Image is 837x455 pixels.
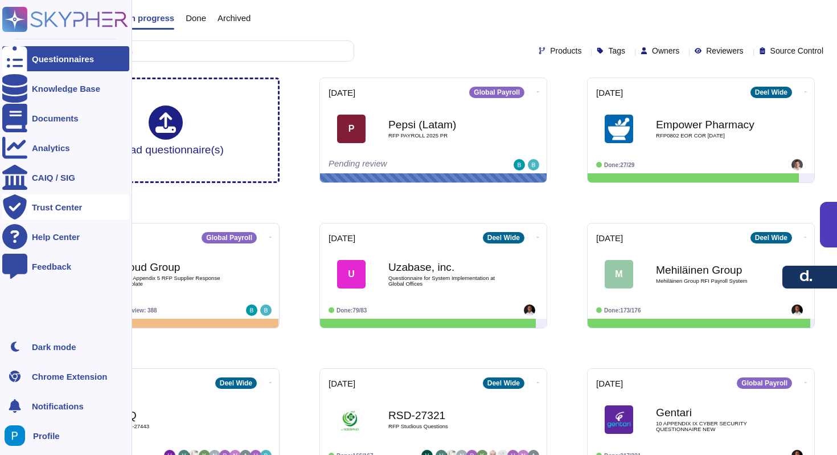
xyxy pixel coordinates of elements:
span: Done [186,14,206,22]
img: user [5,425,25,446]
span: 10 APPENDIX IX CYBER SECURITY QUESTIONNAIRE NEW [656,421,770,432]
b: Pepsi (Latam) [388,119,502,130]
div: Deel Wide [215,377,257,389]
img: user [524,304,535,316]
span: Done: 27/29 [604,162,634,168]
a: Documents [2,105,129,131]
img: user [791,304,803,316]
a: CAIQ / SIG [2,165,129,190]
span: Profile [33,432,60,440]
img: Logo [605,405,633,434]
span: Done: 173/176 [604,307,641,314]
a: Questionnaires [2,46,129,71]
a: Knowledge Base [2,76,129,101]
span: RFP0802 EOR COR [DATE] [656,133,770,139]
div: Global Payroll [737,377,792,389]
span: [DATE] [329,88,355,97]
div: Documents [32,114,79,123]
a: Chrome Extension [2,364,129,389]
a: Trust Center [2,194,129,220]
div: CAIQ / SIG [32,173,75,182]
img: Logo [337,405,366,434]
div: Help Center [32,233,80,241]
span: To review: 388 [118,307,157,314]
b: RSD-27321 [388,410,502,421]
div: Global Payroll [469,87,524,98]
a: Help Center [2,224,129,249]
a: Analytics [2,135,129,160]
div: Knowledge Base [32,84,100,93]
img: user [514,159,525,170]
img: user [528,159,539,170]
span: [DATE] [596,379,623,388]
input: Search by keywords [45,41,354,61]
span: Mehiläinen Group RFI Payroll System [656,278,770,284]
b: Empower Pharmacy [656,119,770,130]
div: Chrome Extension [32,372,108,381]
span: RFP Studious Questions [388,424,502,429]
a: Feedback [2,254,129,279]
span: RFP PAYROLL 2025 PR [388,133,502,139]
span: Owners [652,47,679,55]
span: Done: 79/83 [337,307,367,314]
span: [DATE] [329,234,355,242]
div: Deel Wide [750,232,792,243]
span: Questionnaire for System Implementation at Global Offices [388,275,502,286]
div: Dark mode [32,343,76,351]
img: user [791,159,803,170]
span: In progress [128,14,174,22]
div: Trust Center [32,203,82,212]
span: [DATE] [596,88,623,97]
div: Upload questionnaire(s) [108,105,224,155]
span: RFP Appendix 5 RFP Supplier Response Template [121,275,235,286]
div: Deel Wide [483,232,524,243]
div: Deel Wide [750,87,792,98]
span: Products [550,47,581,55]
img: user [260,304,272,316]
div: Global Payroll [202,232,257,243]
b: VQ [121,410,235,421]
div: U [337,260,366,289]
div: Pending review [329,159,468,170]
div: Analytics [32,144,70,152]
b: Uzabase, inc. [388,262,502,273]
span: Archived [218,14,251,22]
b: cloud Group [121,262,235,273]
div: P [337,115,366,143]
button: user [2,423,33,448]
b: Mehiläinen Group [656,265,770,275]
span: Source Control [770,47,823,55]
span: [DATE] [596,234,623,242]
div: M [605,260,633,289]
img: user [246,304,257,316]
span: Tags [608,47,625,55]
span: RSD-27443 [121,424,235,429]
span: [DATE] [329,379,355,388]
span: Reviewers [706,47,743,55]
div: Feedback [32,262,71,271]
img: Logo [605,115,633,143]
b: Gentari [656,407,770,418]
span: Notifications [32,402,84,411]
div: Deel Wide [483,377,524,389]
div: Questionnaires [32,55,94,63]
